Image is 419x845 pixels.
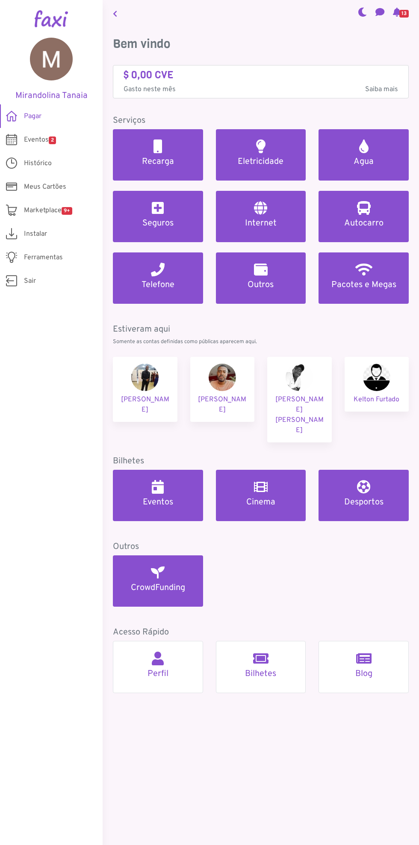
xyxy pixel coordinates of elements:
[286,364,313,391] img: Gil Alberto Garcia Varela
[113,357,177,422] a: Mikas Robalo [PERSON_NAME]
[62,207,72,215] span: 9+
[123,280,193,290] h5: Telefone
[24,229,47,239] span: Instalar
[24,182,66,192] span: Meus Cartões
[363,364,390,391] img: Kelton Furtado
[24,158,52,169] span: Histórico
[113,555,203,607] a: CrowdFunding
[319,191,409,242] a: Autocarro
[131,364,159,391] img: Mikas Robalo
[226,157,296,167] h5: Eletricidade
[216,641,306,693] a: Bilhetes
[329,218,398,228] h5: Autocarro
[24,135,56,145] span: Eventos
[13,91,90,101] h5: Mirandolina Tanaia
[399,10,409,18] span: 13
[124,69,398,95] a: $ 0,00 CVE Gasto neste mêsSaiba mais
[113,191,203,242] a: Seguros
[329,280,398,290] h5: Pacotes e Megas
[190,357,255,422] a: Adilson Moreira [PERSON_NAME]
[113,470,203,521] a: Eventos
[319,252,409,304] a: Pacotes e Megas
[113,129,203,181] a: Recarga
[13,38,90,101] a: Mirandolina Tanaia
[113,252,203,304] a: Telefone
[113,338,409,346] p: Somente as contas definidas como públicas aparecem aqui.
[113,37,409,51] h3: Bem vindo
[216,252,306,304] a: Outros
[123,583,193,593] h5: CrowdFunding
[24,276,36,286] span: Sair
[227,669,295,679] h5: Bilhetes
[124,84,398,95] p: Gasto neste mês
[123,157,193,167] h5: Recarga
[120,394,171,415] p: [PERSON_NAME]
[123,218,193,228] h5: Seguros
[329,497,398,507] h5: Desportos
[24,252,63,263] span: Ferramentas
[329,157,398,167] h5: Agua
[216,470,306,521] a: Cinema
[319,641,409,693] a: Blog
[345,357,409,412] a: Kelton Furtado Kelton Furtado
[267,357,332,442] a: Gil Alberto Garcia Varela [PERSON_NAME] [PERSON_NAME]
[216,129,306,181] a: Eletricidade
[226,497,296,507] h5: Cinema
[209,364,236,391] img: Adilson Moreira
[351,394,402,405] p: Kelton Furtado
[124,669,192,679] h5: Perfil
[113,116,409,126] h5: Serviços
[113,456,409,466] h5: Bilhetes
[24,205,72,216] span: Marketplace
[365,84,398,95] span: Saiba mais
[226,280,296,290] h5: Outros
[113,641,203,693] a: Perfil
[319,129,409,181] a: Agua
[24,111,41,122] span: Pagar
[124,69,398,81] h4: $ 0,00 CVE
[197,394,248,415] p: [PERSON_NAME]
[226,218,296,228] h5: Internet
[49,136,56,144] span: 2
[319,470,409,521] a: Desportos
[274,394,325,436] p: [PERSON_NAME] [PERSON_NAME]
[113,627,409,637] h5: Acesso Rápido
[216,191,306,242] a: Internet
[113,542,409,552] h5: Outros
[113,324,409,335] h5: Estiveram aqui
[329,669,398,679] h5: Blog
[123,497,193,507] h5: Eventos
